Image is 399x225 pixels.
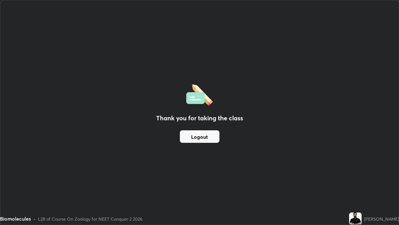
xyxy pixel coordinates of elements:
div: [PERSON_NAME] [364,216,399,222]
h2: Thank you for taking the class [156,113,243,123]
div: L28 of Course On Zoology for NEET Conquer 2 2026 [38,216,142,222]
img: offlineFeedback.1438e8b3.svg [186,82,213,106]
button: Logout [180,130,219,143]
div: • [33,216,36,222]
img: 54f690991e824e6993d50b0d6a1f1dc5.jpg [349,212,362,225]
